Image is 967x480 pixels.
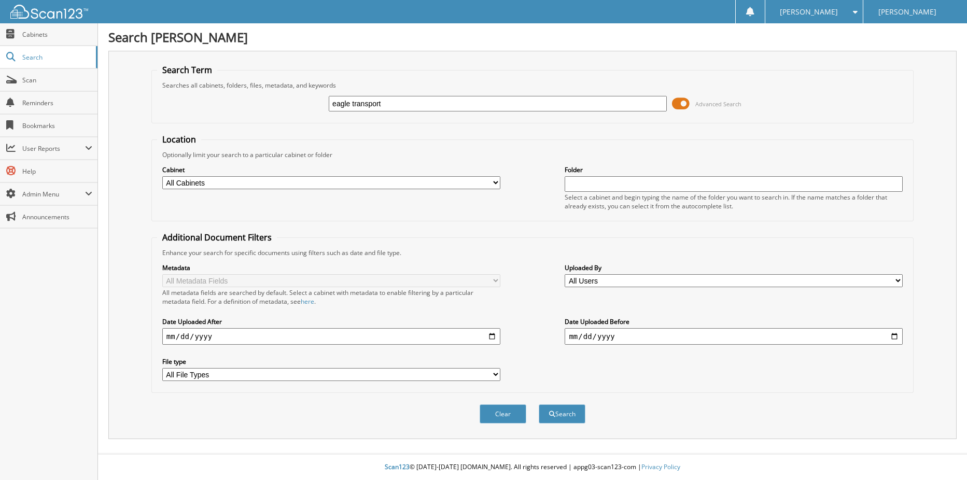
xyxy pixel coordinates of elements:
[565,328,903,345] input: end
[641,462,680,471] a: Privacy Policy
[162,328,500,345] input: start
[157,64,217,76] legend: Search Term
[22,76,92,84] span: Scan
[162,288,500,306] div: All metadata fields are searched by default. Select a cabinet with metadata to enable filtering b...
[480,404,526,423] button: Clear
[22,190,85,199] span: Admin Menu
[162,263,500,272] label: Metadata
[22,30,92,39] span: Cabinets
[162,165,500,174] label: Cabinet
[157,134,201,145] legend: Location
[22,167,92,176] span: Help
[157,232,277,243] legend: Additional Document Filters
[565,165,903,174] label: Folder
[539,404,585,423] button: Search
[695,100,741,108] span: Advanced Search
[780,9,838,15] span: [PERSON_NAME]
[565,193,903,210] div: Select a cabinet and begin typing the name of the folder you want to search in. If the name match...
[10,5,88,19] img: scan123-logo-white.svg
[565,317,903,326] label: Date Uploaded Before
[385,462,410,471] span: Scan123
[162,317,500,326] label: Date Uploaded After
[22,98,92,107] span: Reminders
[157,150,908,159] div: Optionally limit your search to a particular cabinet or folder
[157,81,908,90] div: Searches all cabinets, folders, files, metadata, and keywords
[22,213,92,221] span: Announcements
[22,53,91,62] span: Search
[915,430,967,480] iframe: Chat Widget
[565,263,903,272] label: Uploaded By
[98,455,967,480] div: © [DATE]-[DATE] [DOMAIN_NAME]. All rights reserved | appg03-scan123-com |
[157,248,908,257] div: Enhance your search for specific documents using filters such as date and file type.
[162,357,500,366] label: File type
[301,297,314,306] a: here
[108,29,957,46] h1: Search [PERSON_NAME]
[22,144,85,153] span: User Reports
[878,9,936,15] span: [PERSON_NAME]
[22,121,92,130] span: Bookmarks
